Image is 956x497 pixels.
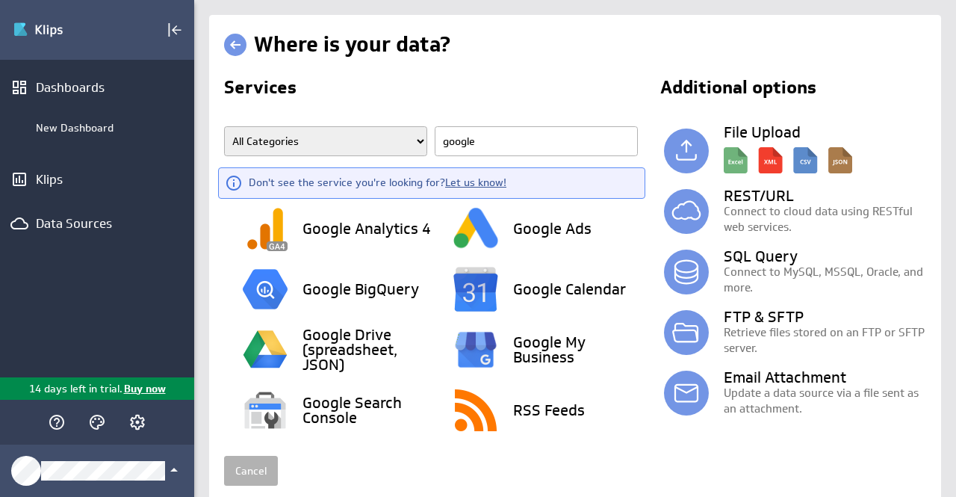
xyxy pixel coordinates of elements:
[453,327,498,372] img: image5878809168288931292.png
[453,267,498,312] img: image4693762298343897077.png
[243,327,288,372] img: image6554840226126694000.png
[453,206,498,251] img: image8417636050194330799.png
[128,413,146,431] svg: Account and settings
[36,79,158,96] div: Dashboards
[724,125,926,140] h3: File Upload
[243,206,288,251] img: image6502031566950861830.png
[224,456,278,486] a: Cancel
[36,171,158,188] div: Klips
[513,335,645,365] h3: Google My Business
[122,381,166,397] p: Buy now
[224,78,641,102] h2: Services
[243,267,288,312] img: image1251527285349637641.png
[724,249,926,264] h3: SQL Query
[445,176,506,189] a: Let us know!
[13,18,117,42] img: Klipfolio klips logo
[453,388,498,433] img: image5484081956008651141.png
[302,221,431,236] h3: Google Analytics 4
[664,371,709,416] img: email.svg
[125,410,150,435] div: Account and settings
[664,129,709,173] img: local.svg
[724,324,926,356] p: Retrieve files stored on an FTP or SFTP server.
[513,221,592,236] h3: Google Ads
[724,188,926,203] h3: REST/URL
[302,327,435,372] h3: Google Drive (spreadsheet, JSON)
[724,264,926,295] p: Connect to MySQL, MSSQL, Oracle, and more.
[302,395,435,425] h3: Google Search Console
[36,121,187,135] div: New Dashboard
[243,388,288,433] img: image2282773393747061076.png
[724,370,926,385] h3: Email Attachment
[645,78,922,102] h2: Additional options
[664,189,709,234] img: simple_rest.svg
[435,126,638,156] input: Find a Service...
[88,413,106,431] svg: Themes
[13,18,117,42] div: Go to Dashboards
[513,282,626,297] h3: Google Calendar
[162,17,187,43] div: Collapse
[664,310,709,355] img: ftp.svg
[724,309,926,324] h3: FTP & SFTP
[513,403,585,418] h3: RSS Feeds
[724,140,852,173] img: local_description.svg
[664,250,709,294] img: database.svg
[724,203,926,235] p: Connect to cloud data using RESTful web services.
[254,31,450,58] h1: Where is your data?
[724,385,926,416] p: Update a data source via a file sent as an attachment.
[29,381,122,397] p: 14 days left in trial.
[84,410,110,435] div: Themes
[302,282,419,297] h3: Google BigQuery
[249,175,506,191] div: Don't see the service you're looking for?
[44,410,69,435] div: Help
[36,215,158,232] div: Data Sources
